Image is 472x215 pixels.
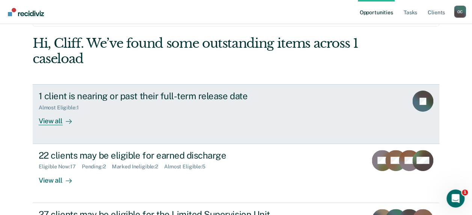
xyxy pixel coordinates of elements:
[82,164,112,170] div: Pending : 2
[39,150,302,161] div: 22 clients may be eligible for earned discharge
[446,189,464,207] iframe: Intercom live chat
[454,6,466,18] button: Profile dropdown button
[454,6,466,18] div: O C
[112,164,164,170] div: Marked Ineligible : 2
[33,84,439,144] a: 1 client is nearing or past their full-term release dateAlmost Eligible:1View all
[8,8,44,16] img: Recidiviz
[33,144,439,203] a: 22 clients may be eligible for earned dischargeEligible Now:17Pending:2Marked Ineligible:2Almost ...
[39,104,85,111] div: Almost Eligible : 1
[164,164,211,170] div: Almost Eligible : 5
[39,91,302,101] div: 1 client is nearing or past their full-term release date
[33,36,358,67] div: Hi, Cliff. We’ve found some outstanding items across 1 caseload
[462,189,468,195] span: 1
[39,111,81,126] div: View all
[39,164,82,170] div: Eligible Now : 17
[39,170,81,185] div: View all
